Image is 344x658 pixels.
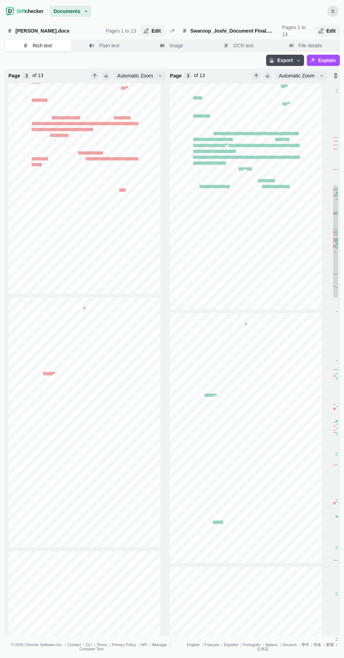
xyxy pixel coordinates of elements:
[263,72,272,80] button: Next Page
[302,643,309,647] a: हिन्दी
[102,72,110,80] button: Next Page
[170,72,181,79] strong: Page
[199,73,205,78] span: 13
[113,72,166,80] button: Automatic Zoom
[283,643,297,647] a: Deutsch
[97,643,107,647] a: Terms
[265,643,278,647] a: Italiano
[150,27,162,34] span: Edit
[252,72,260,80] button: Previous Page
[313,643,321,647] a: 简体
[204,643,219,647] a: Français
[179,25,278,36] label: Swaroop_Joshi_Document Final.docx upload
[67,643,81,647] a: Contact
[277,72,316,79] span: Automatic Zoom
[315,25,340,36] button: Edit
[274,72,327,80] button: Automatic Zoom
[152,643,167,647] a: iManage
[189,27,275,34] span: Swaroop_Joshi_Document Final.docx
[6,7,14,15] img: Diffchecker logo
[98,42,121,49] span: Plain text
[17,8,25,14] span: Diff
[72,40,138,51] button: Plain text
[257,647,269,651] a: 日本語
[179,25,278,36] span: Swaroop_Joshi_Document Final.docx
[14,27,99,34] span: [PERSON_NAME].docx
[17,8,44,15] span: checker
[112,643,136,647] a: Privacy Policy
[333,72,338,80] button: Lock scroll
[5,40,71,51] button: Rich text
[52,9,81,14] span: Documents
[243,643,260,647] a: Português
[86,643,92,647] a: CLI
[273,40,339,51] button: File details
[232,42,255,49] span: OCR text
[4,25,101,36] label: swaroop.docx upload
[140,25,165,36] button: Edit
[326,643,334,647] a: 繁體
[38,73,44,78] span: 13
[168,42,185,49] span: Image
[224,643,238,647] a: Español
[91,72,99,80] button: Previous Page
[297,42,323,49] span: File details
[139,40,205,51] button: Image
[31,42,53,49] span: Rich text
[141,643,147,647] a: API
[317,57,337,64] span: Explain
[168,27,176,35] button: Swap diffs
[6,6,44,17] a: Diffchecker
[282,24,311,38] div: Pages 1 to 13
[187,643,199,647] a: English
[276,57,294,64] span: Export
[8,72,20,79] strong: Page
[116,72,154,79] span: Automatic Zoom
[327,6,338,17] button: S
[106,27,136,34] div: Pages 1 to 13
[11,643,67,647] li: © 2025 Checker Software Inc.
[194,72,205,79] div: of
[206,40,272,51] button: OCR text
[32,72,43,79] div: of
[325,27,337,34] span: Edit
[307,55,340,66] button: Explain
[79,647,103,651] a: Compare Text
[49,6,91,17] button: Documents
[4,25,101,36] span: swaroop.docx
[266,55,304,66] button: Export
